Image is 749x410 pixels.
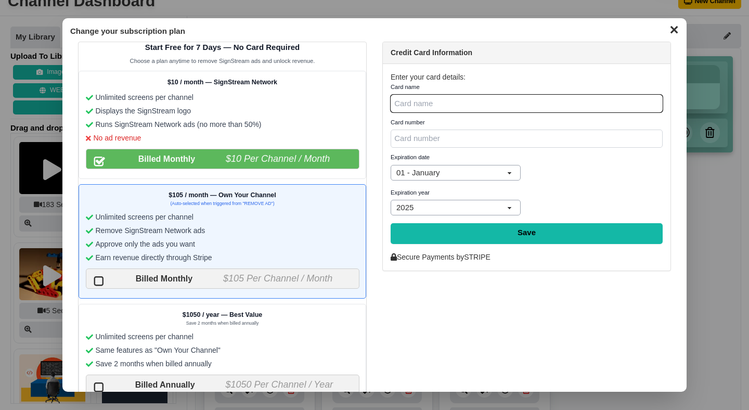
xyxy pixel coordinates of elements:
p: (Auto-selected when triggered from "REMOVE AD") [86,200,359,207]
span: Unlimited screens per channel [96,92,193,103]
span: Billed Monthly [138,153,195,165]
span: Billed Annually [135,379,195,391]
span: $10 Per Channel / Month [226,152,330,166]
p: Save 2 months when billed annually [86,320,359,327]
h3: Change your subscription plan [70,26,679,36]
h3: $105 / month — Own Your Channel [86,191,359,200]
span: Billed Monthly [136,273,192,285]
div: Choose a plan anytime to remove SignStream ads and unlock revenue. [79,57,366,66]
label: Expiration year [391,188,663,198]
span: Runs SignStream Network ads (no more than 50%) [96,119,262,130]
input: Card number [391,130,663,148]
span: Save 2 months when billed annually [96,358,212,369]
span: No ad revenue [94,133,141,144]
h3: $1050 / year — Best Value [86,311,359,320]
span: Approve only the ads you want [96,239,195,250]
strong: Credit Card Information [391,48,472,57]
button: ✕ [664,21,684,36]
label: Expiration date [391,153,663,162]
label: Card name [391,83,663,92]
span: Unlimited screens per channel [96,331,193,342]
span: Displays the SignStream logo [96,106,191,117]
span: Same features as "Own Your Channel" [96,345,221,356]
h2: Start Free for 7 Days — No Card Required [79,42,366,53]
span: Unlimited screens per channel [96,212,193,223]
label: Card number [391,118,663,127]
input: Save [391,223,663,244]
a: STRIPE [464,253,490,261]
span: $1050 Per Channel / Year [226,378,333,392]
p: Enter your card details: [391,72,663,83]
input: Card name [391,95,663,113]
span: $105 Per Channel / Month [223,272,332,286]
span: Remove SignStream Network ads [96,225,205,236]
div: Secure Payments by [383,64,670,271]
h3: $10 / month — SignStream Network [86,78,359,87]
span: Earn revenue directly through Stripe [96,252,212,263]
